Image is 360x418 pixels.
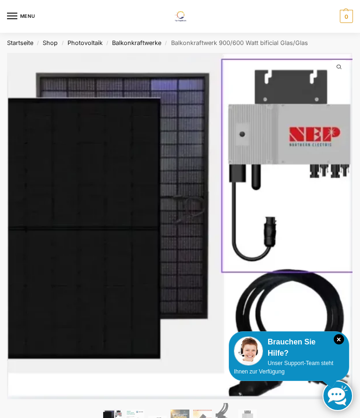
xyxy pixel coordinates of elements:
nav: Cart contents [337,10,353,23]
nav: Breadcrumb [7,33,353,53]
img: Balkonkraftwerk 900/600 Watt bificial Glas/Glas 1 [7,53,353,399]
span: Unser Support-Team steht Ihnen zur Verfügung [234,360,333,375]
a: Balkonkraftwerke [112,39,161,46]
a: 0 [337,10,353,23]
span: / [161,39,171,46]
span: 0 [340,10,353,23]
img: Solaranlagen, Speicheranlagen und Energiesparprodukte [169,11,191,22]
i: Schließen [334,334,344,344]
span: / [103,39,112,46]
img: Customer service [234,336,263,366]
a: Shop [43,39,58,46]
span: / [58,39,67,46]
a: Startseite [7,39,33,46]
button: Menu [7,9,35,23]
a: Photovoltaik [67,39,103,46]
span: / [33,39,43,46]
div: Brauchen Sie Hilfe? [234,336,344,359]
